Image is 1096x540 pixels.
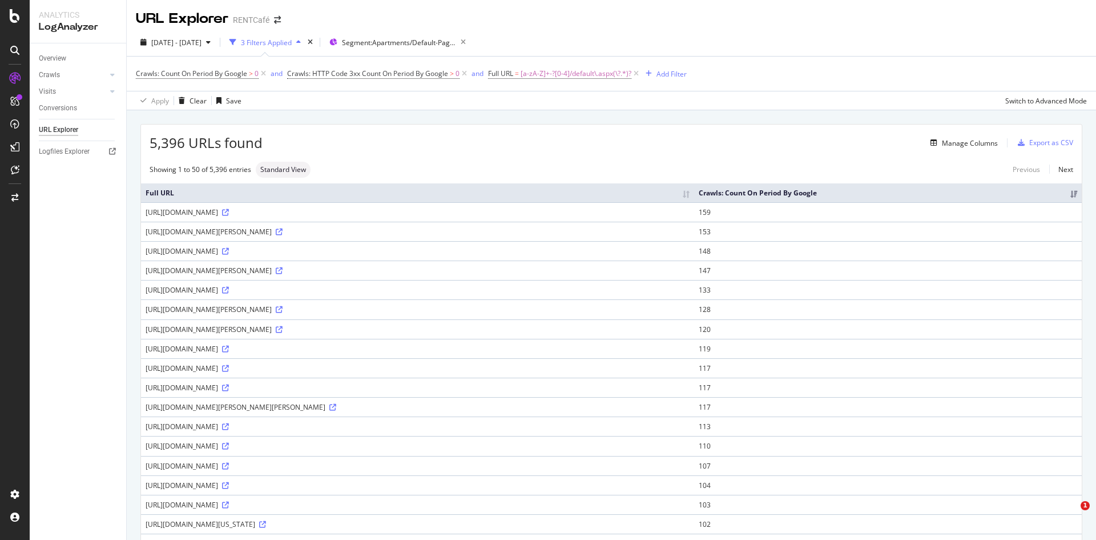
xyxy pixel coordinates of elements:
div: Save [226,96,241,106]
div: Switch to Advanced Mode [1005,96,1087,106]
span: > [249,69,253,78]
button: Save [212,91,241,110]
div: [URL][DOMAIN_NAME] [146,344,690,354]
div: Logfiles Explorer [39,146,90,158]
div: [URL][DOMAIN_NAME] [146,285,690,295]
div: URL Explorer [39,124,78,136]
td: 128 [694,299,1082,319]
div: [URL][DOMAIN_NAME][PERSON_NAME][PERSON_NAME] [146,402,690,412]
button: Apply [136,91,169,110]
span: [DATE] - [DATE] [151,38,202,47]
td: 117 [694,378,1082,397]
div: [URL][DOMAIN_NAME] [146,441,690,451]
div: [URL][DOMAIN_NAME][US_STATE] [146,519,690,529]
div: [URL][DOMAIN_NAME][PERSON_NAME] [146,266,690,275]
th: Full URL: activate to sort column ascending [141,183,694,202]
div: Analytics [39,9,117,21]
div: [URL][DOMAIN_NAME][PERSON_NAME] [146,305,690,314]
div: Crawls [39,69,60,81]
div: [URL][DOMAIN_NAME] [146,363,690,373]
a: Conversions [39,102,118,114]
div: neutral label [256,162,311,178]
div: [URL][DOMAIN_NAME] [146,422,690,431]
span: 1 [1081,501,1090,510]
button: Segment:Apartments/Default-Pages [325,33,470,51]
span: 5,396 URLs found [150,133,263,153]
td: 102 [694,514,1082,534]
div: times [305,37,315,48]
div: [URL][DOMAIN_NAME] [146,246,690,256]
td: 110 [694,436,1082,455]
iframe: Intercom live chat [1057,501,1085,529]
span: Crawls: Count On Period By Google [136,69,247,78]
td: 133 [694,280,1082,299]
div: Clear [190,96,207,106]
span: 0 [255,66,259,82]
a: Next [1049,161,1073,178]
td: 119 [694,339,1082,358]
td: 147 [694,261,1082,280]
span: = [515,69,519,78]
a: Visits [39,86,107,98]
td: 113 [694,417,1082,436]
button: and [472,68,483,79]
td: 120 [694,319,1082,339]
button: [DATE] - [DATE] [136,33,215,51]
td: 104 [694,475,1082,495]
td: 153 [694,222,1082,241]
div: Conversions [39,102,77,114]
th: Crawls: Count On Period By Google: activate to sort column ascending [694,183,1082,202]
span: Segment: Apartments/Default-Pages [342,38,456,47]
a: URL Explorer [39,124,118,136]
td: 117 [694,397,1082,417]
button: 3 Filters Applied [225,33,305,51]
a: Overview [39,53,118,65]
button: and [271,68,283,79]
div: Export as CSV [1029,138,1073,147]
button: Add Filter [641,67,687,81]
div: Add Filter [656,69,687,79]
div: 3 Filters Applied [241,38,292,47]
td: 159 [694,202,1082,222]
a: Crawls [39,69,107,81]
div: Manage Columns [942,138,998,148]
td: 107 [694,456,1082,475]
button: Export as CSV [1013,134,1073,152]
td: 103 [694,495,1082,514]
span: > [450,69,454,78]
td: 117 [694,358,1082,378]
span: Crawls: HTTP Code 3xx Count On Period By Google [287,69,448,78]
button: Switch to Advanced Mode [1001,91,1087,110]
div: Visits [39,86,56,98]
div: [URL][DOMAIN_NAME] [146,383,690,393]
span: [a-zA-Z]+-?[0-4]/default\.aspx(\?.*)? [521,66,631,82]
button: Manage Columns [926,136,998,150]
div: Apply [151,96,169,106]
div: Overview [39,53,66,65]
div: [URL][DOMAIN_NAME][PERSON_NAME] [146,325,690,334]
div: [URL][DOMAIN_NAME][PERSON_NAME] [146,227,690,237]
div: [URL][DOMAIN_NAME] [146,207,690,217]
div: [URL][DOMAIN_NAME] [146,461,690,471]
div: URL Explorer [136,9,228,29]
div: and [472,69,483,78]
div: arrow-right-arrow-left [274,16,281,24]
div: LogAnalyzer [39,21,117,34]
div: RENTCafé [233,14,269,26]
div: Showing 1 to 50 of 5,396 entries [150,165,251,174]
span: Standard View [260,166,306,173]
div: [URL][DOMAIN_NAME] [146,500,690,510]
button: Clear [174,91,207,110]
a: Logfiles Explorer [39,146,118,158]
span: Full URL [488,69,513,78]
div: [URL][DOMAIN_NAME] [146,481,690,490]
td: 148 [694,241,1082,261]
div: and [271,69,283,78]
span: 0 [456,66,460,82]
